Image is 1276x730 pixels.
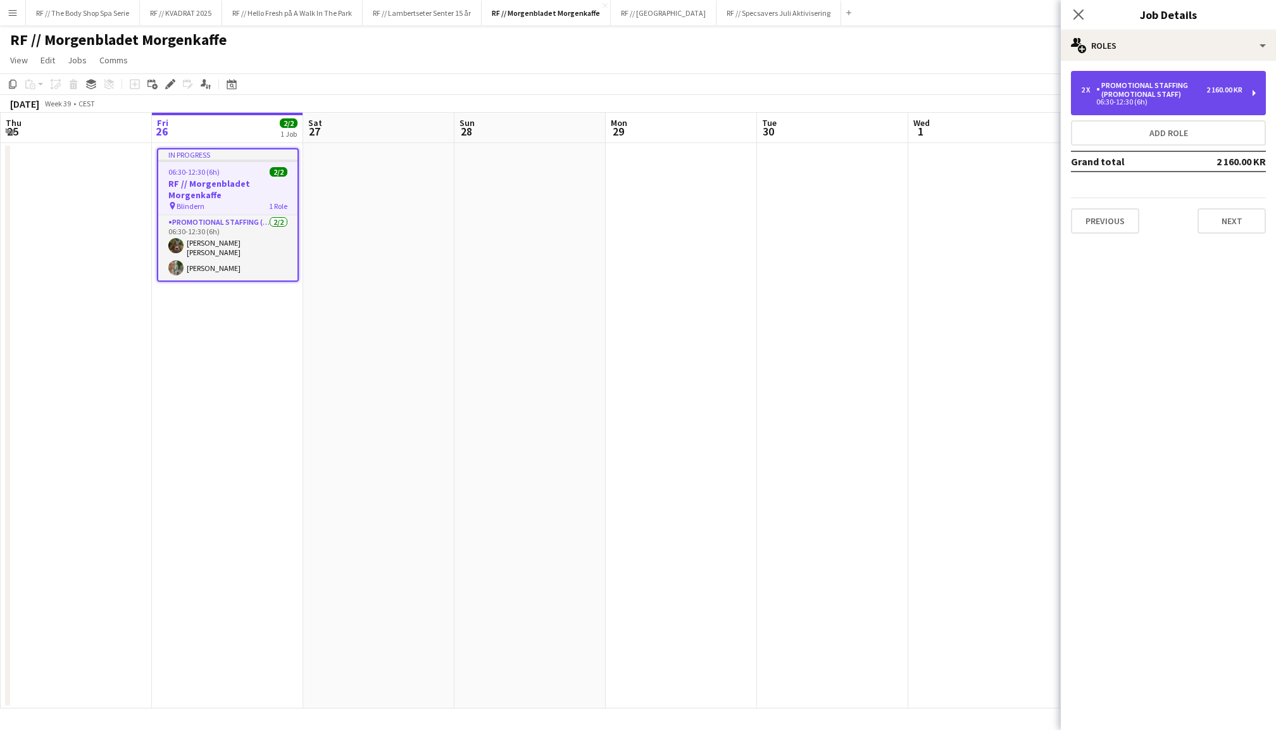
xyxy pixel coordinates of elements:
[177,201,204,211] span: Blindern
[10,30,227,49] h1: RF // Morgenbladet Morgenkaffe
[482,1,611,25] button: RF // Morgenbladet Morgenkaffe
[1186,151,1266,172] td: 2 160.00 KR
[1206,85,1242,94] div: 2 160.00 KR
[280,129,297,139] div: 1 Job
[6,117,22,129] span: Thu
[458,124,475,139] span: 28
[94,52,133,68] a: Comms
[41,54,55,66] span: Edit
[63,52,92,68] a: Jobs
[10,54,28,66] span: View
[270,167,287,177] span: 2/2
[1071,120,1266,146] button: Add role
[269,201,287,211] span: 1 Role
[157,117,168,129] span: Fri
[611,117,627,129] span: Mon
[609,124,627,139] span: 29
[68,54,87,66] span: Jobs
[363,1,482,25] button: RF // Lambertseter Senter 15 år
[760,124,777,139] span: 30
[911,124,930,139] span: 1
[158,178,297,201] h3: RF // Morgenbladet Morgenkaffe
[1081,85,1096,94] div: 2 x
[222,1,363,25] button: RF // Hello Fresh på A Walk In The Park
[1071,151,1186,172] td: Grand total
[1198,208,1266,234] button: Next
[913,117,930,129] span: Wed
[158,215,297,280] app-card-role: Promotional Staffing (Promotional Staff)2/206:30-12:30 (6h)[PERSON_NAME] [PERSON_NAME][PERSON_NAME]
[10,98,39,110] div: [DATE]
[1061,30,1276,61] div: Roles
[1081,99,1242,105] div: 06:30-12:30 (6h)
[78,99,95,108] div: CEST
[42,99,73,108] span: Week 39
[155,124,168,139] span: 26
[1061,6,1276,23] h3: Job Details
[5,52,33,68] a: View
[716,1,841,25] button: RF // Specsavers Juli Aktivisering
[35,52,60,68] a: Edit
[140,1,222,25] button: RF // KVADRAT 2025
[762,117,777,129] span: Tue
[99,54,128,66] span: Comms
[168,167,220,177] span: 06:30-12:30 (6h)
[308,117,322,129] span: Sat
[26,1,140,25] button: RF // The Body Shop Spa Serie
[157,148,299,282] app-job-card: In progress06:30-12:30 (6h)2/2RF // Morgenbladet Morgenkaffe Blindern1 RolePromotional Staffing (...
[611,1,716,25] button: RF // [GEOGRAPHIC_DATA]
[306,124,322,139] span: 27
[1071,208,1139,234] button: Previous
[280,118,297,128] span: 2/2
[158,149,297,160] div: In progress
[460,117,475,129] span: Sun
[1096,81,1206,99] div: Promotional Staffing (Promotional Staff)
[4,124,22,139] span: 25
